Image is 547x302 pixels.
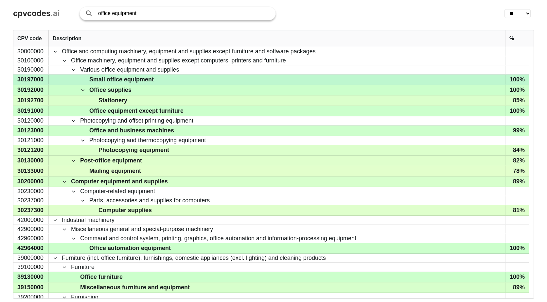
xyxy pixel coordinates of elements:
[13,85,49,95] div: 30192000
[89,196,210,205] span: Parts, accessories and supplies for computers
[13,106,49,116] div: 30191000
[505,85,529,95] div: 100%
[53,36,81,42] span: Description
[80,117,193,125] span: Photocopying and offset printing equipment
[89,126,174,135] span: Office and business machines
[13,272,49,282] div: 39130000
[13,187,49,196] div: 30230000
[13,156,49,166] div: 30130000
[62,216,115,224] span: Industrial machinery
[80,234,356,243] span: Command and control system, printing, graphics, office automation and information-processing equi...
[13,216,49,225] div: 42000000
[13,205,49,215] div: 30237300
[13,263,49,272] div: 39100000
[98,206,152,215] span: Computer supplies
[505,156,529,166] div: 82%
[13,243,49,253] div: 42964000
[89,136,206,144] span: Photocopying and thermocopying equipment
[13,136,49,145] div: 30121000
[13,95,49,106] div: 30192700
[509,36,514,42] span: %
[50,8,60,18] span: .ai
[89,243,171,253] span: Office automation equipment
[13,166,49,176] div: 30133000
[505,243,529,253] div: 100%
[13,282,49,293] div: 39150000
[13,9,60,18] a: cpvcodes.ai
[13,126,49,136] div: 30123000
[62,254,326,262] span: Furniture (incl. office furniture), furnishings, domestic appliances (excl. lighting) and cleanin...
[13,75,49,85] div: 30197000
[505,75,529,85] div: 100%
[89,106,184,116] span: Office equipment except furniture
[13,254,49,262] div: 39000000
[13,47,49,56] div: 30000000
[71,263,95,271] span: Furniture
[13,293,49,302] div: 39200000
[62,47,316,56] span: Office and computing machinery, equipment and supplies except furniture and software packages
[80,272,123,282] span: Office furniture
[505,126,529,136] div: 99%
[13,145,49,155] div: 30121200
[13,234,49,243] div: 42960000
[98,145,169,155] span: Photocopying equipment
[13,8,50,18] span: cpvcodes
[13,196,49,205] div: 30237000
[80,66,179,74] span: Various office equipment and supplies
[13,225,49,234] div: 42900000
[17,36,42,42] span: CPV code
[80,187,155,195] span: Computer-related equipment
[505,166,529,176] div: 78%
[98,96,127,105] span: Stationery
[98,7,269,20] input: Search products or services...
[13,56,49,65] div: 30100000
[89,166,141,176] span: Mailing equipment
[71,293,98,301] span: Furnishing
[505,205,529,215] div: 81%
[505,95,529,106] div: 85%
[505,176,529,187] div: 89%
[89,75,154,84] span: Small office equipment
[505,145,529,155] div: 84%
[89,85,132,95] span: Office supplies
[13,116,49,125] div: 30120000
[80,283,190,292] span: Miscellaneous furniture and equipment
[71,57,286,65] span: Office machinery, equipment and supplies except computers, printers and furniture
[71,225,213,233] span: Miscellaneous general and special-purpose machinery
[13,176,49,187] div: 30200000
[505,106,529,116] div: 100%
[80,156,142,165] span: Post-office equipment
[13,65,49,74] div: 30190000
[71,177,168,186] span: Computer equipment and supplies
